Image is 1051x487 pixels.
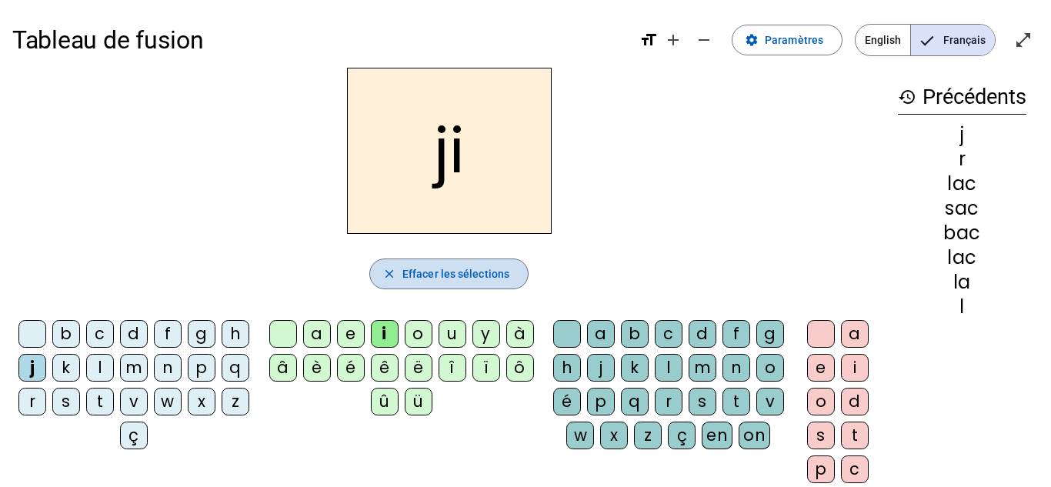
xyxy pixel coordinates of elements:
div: l [655,354,682,382]
div: v [120,388,148,415]
button: Paramètres [732,25,842,55]
div: t [841,422,869,449]
div: o [405,320,432,348]
div: r [655,388,682,415]
div: r [18,388,46,415]
span: Effacer les sélections [402,265,509,283]
div: j [587,354,615,382]
div: g [756,320,784,348]
div: é [553,388,581,415]
div: s [689,388,716,415]
div: j [898,125,1026,144]
div: î [439,354,466,382]
div: q [222,354,249,382]
div: é [337,354,365,382]
div: k [52,354,80,382]
div: y [472,320,500,348]
div: z [222,388,249,415]
div: â [269,354,297,382]
div: w [566,422,594,449]
div: z [634,422,662,449]
div: x [188,388,215,415]
div: m [689,354,716,382]
div: n [154,354,182,382]
div: d [689,320,716,348]
div: r [898,150,1026,168]
div: è [303,354,331,382]
div: û [371,388,399,415]
div: h [553,354,581,382]
div: on [739,422,770,449]
div: o [807,388,835,415]
div: h [222,320,249,348]
div: n [722,354,750,382]
div: b [52,320,80,348]
span: English [856,25,910,55]
div: c [86,320,114,348]
button: Effacer les sélections [369,259,529,289]
div: sac [898,199,1026,218]
div: f [154,320,182,348]
span: Français [911,25,995,55]
div: ï [472,354,500,382]
button: Diminuer la taille de la police [689,25,719,55]
mat-icon: open_in_full [1014,31,1033,49]
div: p [587,388,615,415]
div: l [86,354,114,382]
div: x [600,422,628,449]
span: Paramètres [765,31,823,49]
div: b [621,320,649,348]
div: p [807,455,835,483]
div: g [188,320,215,348]
mat-icon: remove [695,31,713,49]
div: m [120,354,148,382]
div: la [898,273,1026,292]
div: f [722,320,750,348]
button: Entrer en plein écran [1008,25,1039,55]
div: a [841,320,869,348]
mat-icon: settings [745,33,759,47]
div: w [154,388,182,415]
div: ü [405,388,432,415]
div: s [807,422,835,449]
h1: Tableau de fusion [12,15,627,65]
div: t [722,388,750,415]
div: bac [898,224,1026,242]
div: ç [668,422,696,449]
div: v [756,388,784,415]
div: t [86,388,114,415]
mat-button-toggle-group: Language selection [855,24,996,56]
h2: ji [347,68,552,234]
mat-icon: format_size [639,31,658,49]
div: o [756,354,784,382]
div: u [439,320,466,348]
div: ç [120,422,148,449]
mat-icon: close [382,267,396,281]
div: e [807,354,835,382]
div: i [371,320,399,348]
div: en [702,422,732,449]
div: ë [405,354,432,382]
div: ô [506,354,534,382]
mat-icon: add [664,31,682,49]
div: c [655,320,682,348]
div: p [188,354,215,382]
mat-icon: history [898,88,916,106]
div: k [621,354,649,382]
div: lac [898,175,1026,193]
div: e [337,320,365,348]
div: l [898,298,1026,316]
div: à [506,320,534,348]
div: a [303,320,331,348]
div: j [18,354,46,382]
div: d [841,388,869,415]
button: Augmenter la taille de la police [658,25,689,55]
div: s [52,388,80,415]
div: c [841,455,869,483]
div: q [621,388,649,415]
div: i [841,354,869,382]
div: d [120,320,148,348]
div: ê [371,354,399,382]
div: lac [898,249,1026,267]
h3: Précédents [898,80,1026,115]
